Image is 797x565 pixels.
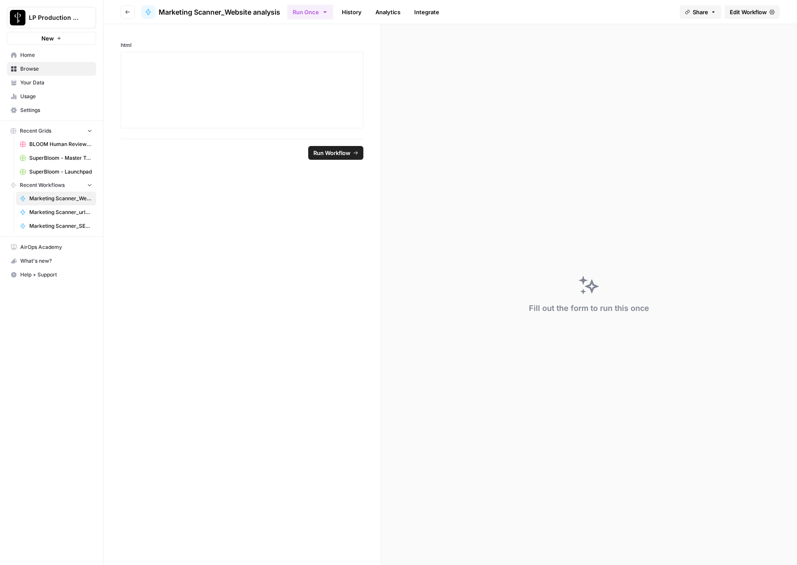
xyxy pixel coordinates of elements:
[159,7,280,17] span: Marketing Scanner_Website analysis
[20,106,92,114] span: Settings
[7,255,96,267] div: What's new?
[7,62,96,76] a: Browse
[730,8,767,16] span: Edit Workflow
[7,103,96,117] a: Settings
[20,65,92,73] span: Browse
[7,124,96,137] button: Recent Grids
[29,195,92,202] span: Marketing Scanner_Website analysis
[20,243,92,251] span: AirOps Academy
[20,51,92,59] span: Home
[20,181,65,189] span: Recent Workflows
[20,79,92,87] span: Your Data
[29,222,92,230] span: Marketing Scanner_SEO scores
[41,34,54,43] span: New
[725,5,780,19] a: Edit Workflow
[287,5,333,19] button: Run Once
[409,5,444,19] a: Integrate
[7,76,96,90] a: Your Data
[680,5,721,19] button: Share
[141,5,280,19] a: Marketing Scanner_Website analysis
[7,7,96,28] button: Workspace: LP Production Workloads
[337,5,367,19] a: History
[29,154,92,162] span: SuperBloom - Master Topic List
[16,205,96,219] a: Marketing Scanner_url-to-google-business-profile
[16,151,96,165] a: SuperBloom - Master Topic List
[121,41,363,49] label: html
[7,179,96,192] button: Recent Workflows
[20,271,92,279] span: Help + Support
[370,5,406,19] a: Analytics
[7,32,96,45] button: New
[7,90,96,103] a: Usage
[16,137,96,151] a: BLOOM Human Review (ver2)
[7,48,96,62] a: Home
[693,8,708,16] span: Share
[313,149,350,157] span: Run Workflow
[29,208,92,216] span: Marketing Scanner_url-to-google-business-profile
[10,10,25,25] img: LP Production Workloads Logo
[20,127,51,135] span: Recent Grids
[29,13,81,22] span: LP Production Workloads
[16,219,96,233] a: Marketing Scanner_SEO scores
[29,168,92,176] span: SuperBloom - Launchpad
[7,240,96,254] a: AirOps Academy
[16,192,96,205] a: Marketing Scanner_Website analysis
[7,254,96,268] button: What's new?
[20,93,92,100] span: Usage
[29,140,92,148] span: BLOOM Human Review (ver2)
[16,165,96,179] a: SuperBloom - Launchpad
[529,302,649,314] div: Fill out the form to run this once
[7,268,96,282] button: Help + Support
[308,146,363,160] button: Run Workflow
